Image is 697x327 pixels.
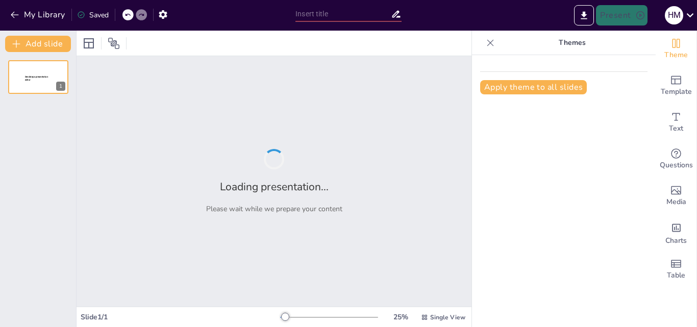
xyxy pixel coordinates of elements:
button: Apply theme to all slides [480,80,587,94]
div: Add charts and graphs [656,214,696,251]
span: Table [667,270,685,281]
div: Get real-time input from your audience [656,141,696,178]
div: 1 [56,82,65,91]
span: Position [108,37,120,49]
span: Media [666,196,686,208]
div: H M [665,6,683,24]
p: Please wait while we prepare your content [206,204,342,214]
span: Questions [660,160,693,171]
button: Add slide [5,36,71,52]
span: Theme [664,49,688,61]
div: Saved [77,10,109,20]
button: Export to PowerPoint [574,5,594,26]
input: Insert title [295,7,391,21]
button: My Library [8,7,69,23]
div: Add a table [656,251,696,288]
div: 25 % [388,312,413,322]
div: Add text boxes [656,104,696,141]
div: Add ready made slides [656,67,696,104]
button: H M [665,5,683,26]
span: Single View [430,313,465,321]
p: Themes [499,31,645,55]
button: Present [596,5,647,26]
span: Sendsteps presentation editor [25,76,48,81]
span: Text [669,123,683,134]
span: Template [661,86,692,97]
div: 1 [8,60,68,94]
div: Layout [81,35,97,52]
div: Change the overall theme [656,31,696,67]
div: Slide 1 / 1 [81,312,280,322]
h2: Loading presentation... [220,180,329,194]
span: Charts [665,235,687,246]
div: Add images, graphics, shapes or video [656,178,696,214]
